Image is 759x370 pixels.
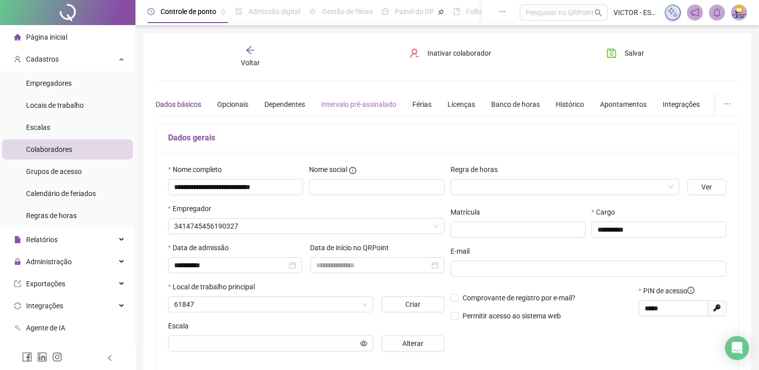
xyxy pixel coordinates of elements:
[168,132,726,144] h5: Dados gerais
[450,246,476,257] label: E-mail
[625,48,644,59] span: Salvar
[463,294,575,302] span: Comprovante de registro por e-mail?
[147,8,155,15] span: clock-circle
[26,101,84,109] span: Locais de trabalho
[382,8,389,15] span: dashboard
[438,9,444,15] span: pushpin
[556,99,584,110] div: Histórico
[26,280,65,288] span: Exportações
[220,9,226,15] span: pushpin
[667,7,678,18] img: sparkle-icon.fc2bf0ac1784a2077858766a79e2daf3.svg
[466,8,530,16] span: Folha de pagamento
[381,335,444,351] button: Alterar
[26,324,65,332] span: Agente de IA
[724,100,731,107] span: ellipsis
[322,8,373,16] span: Gestão de férias
[731,5,746,20] img: 84976
[52,352,62,362] span: instagram
[463,312,561,320] span: Permitir acesso ao sistema web
[248,8,300,16] span: Admissão digital
[26,236,58,244] span: Relatórios
[687,179,726,195] button: Ver
[716,93,739,116] button: ellipsis
[245,45,255,55] span: arrow-left
[156,99,201,110] div: Dados básicos
[309,8,316,15] span: sun
[174,297,367,312] span: 61847
[499,8,506,15] span: ellipsis
[412,99,431,110] div: Férias
[26,145,72,153] span: Colaboradores
[447,99,475,110] div: Licenças
[241,59,260,67] span: Voltar
[168,164,228,175] label: Nome completo
[600,99,647,110] div: Apontamentos
[614,7,659,18] span: VICTOR - ESCOLA CESC
[168,242,235,253] label: Data de admissão
[405,299,420,310] span: Criar
[26,79,72,87] span: Empregadores
[37,352,47,362] span: linkedin
[217,99,248,110] div: Opcionais
[26,258,72,266] span: Administração
[22,352,32,362] span: facebook
[395,8,434,16] span: Painel do DP
[701,181,712,193] span: Ver
[168,281,261,292] label: Local de trabalho principal
[14,258,21,265] span: lock
[427,48,491,59] span: Inativar colaborador
[14,236,21,243] span: file
[599,45,652,61] button: Salvar
[606,48,617,58] span: save
[591,207,622,218] label: Cargo
[450,207,487,218] label: Matrícula
[725,336,749,360] div: Open Intercom Messenger
[594,9,602,17] span: search
[235,8,242,15] span: file-done
[174,219,438,234] span: 3414745456190327
[106,354,113,361] span: left
[309,164,347,175] span: Nome social
[26,190,96,198] span: Calendário de feriados
[402,338,423,349] span: Alterar
[161,8,216,16] span: Controle de ponto
[26,55,59,63] span: Cadastros
[26,212,77,220] span: Regras de horas
[712,8,721,17] span: bell
[402,45,499,61] button: Inativar colaborador
[409,48,419,58] span: user-delete
[453,8,460,15] span: book
[321,99,396,110] div: Intervalo pré-assinalado
[360,340,367,347] span: eye
[14,56,21,63] span: user-add
[349,167,356,174] span: info-circle
[264,99,305,110] div: Dependentes
[381,296,444,312] button: Criar
[168,320,195,331] label: Escala
[14,302,21,309] span: sync
[14,34,21,41] span: home
[26,302,63,310] span: Integrações
[310,242,395,253] label: Data de início no QRPoint
[14,280,21,287] span: export
[168,203,218,214] label: Empregador
[663,99,700,110] div: Integrações
[690,8,699,17] span: notification
[26,33,67,41] span: Página inicial
[26,167,82,175] span: Grupos de acesso
[450,164,504,175] label: Regra de horas
[643,285,694,296] span: PIN de acesso
[491,99,540,110] div: Banco de horas
[26,123,50,131] span: Escalas
[687,287,694,294] span: info-circle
